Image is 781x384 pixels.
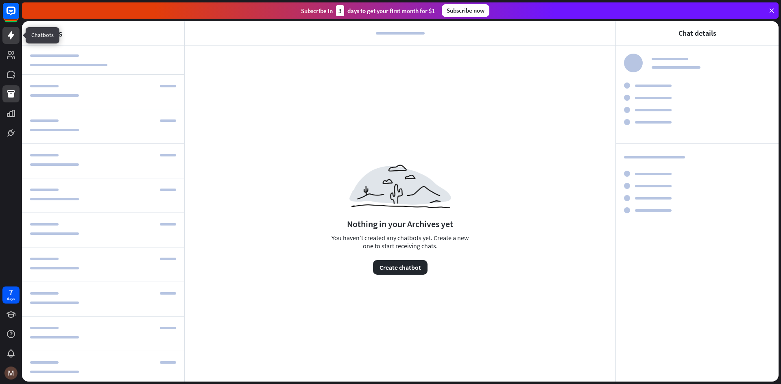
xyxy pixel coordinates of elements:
button: Create chatbot [373,260,428,275]
div: Subscribe now [442,4,489,17]
div: You haven't created any chatbots yet. Create a new one to start receiving chats. [329,234,471,275]
div: Nothing in your Archives yet [347,218,453,230]
a: 7 days [2,286,20,304]
div: Subscribe in days to get your first month for $1 [301,5,435,16]
div: Chat details [678,28,716,38]
img: ae424f8a3b67452448e4.png [349,165,451,208]
button: Open LiveChat chat widget [7,3,31,28]
div: days [7,296,15,302]
div: Archives [30,28,62,39]
div: 3 [336,5,344,16]
div: 7 [9,289,13,296]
